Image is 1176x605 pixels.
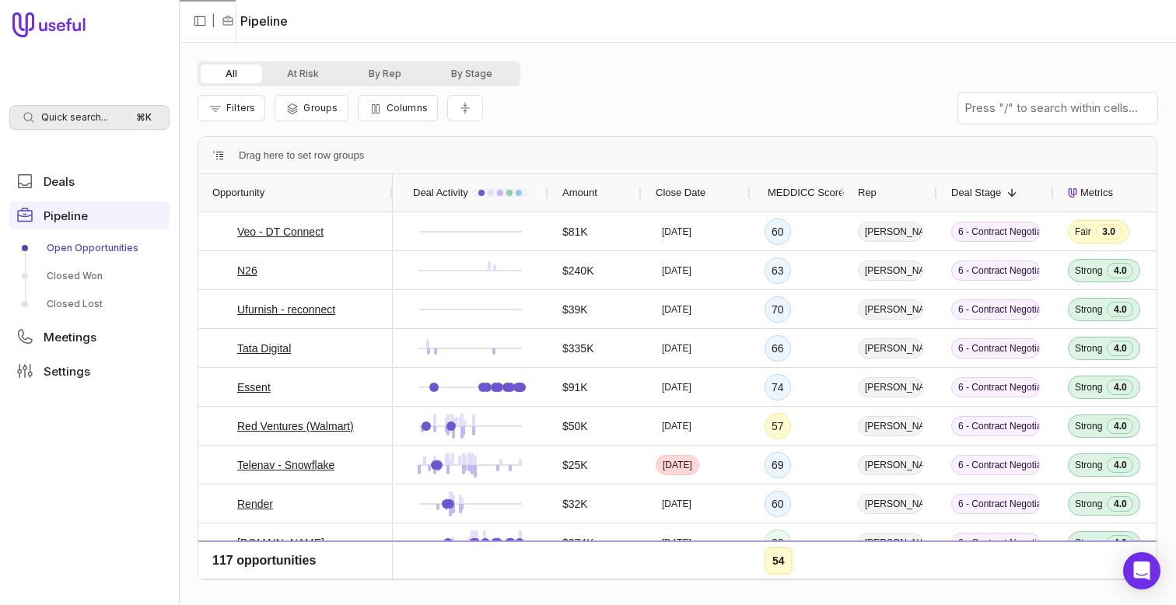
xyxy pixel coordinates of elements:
[662,575,691,588] time: [DATE]
[1075,459,1102,471] span: Strong
[765,530,791,556] div: 80
[662,264,691,277] time: [DATE]
[1107,574,1133,589] span: 4.0
[1107,341,1133,356] span: 4.0
[237,339,291,358] a: Tata Digital
[1107,535,1133,551] span: 4.0
[237,261,257,280] a: N26
[1075,381,1102,393] span: Strong
[951,494,1040,514] span: 6 - Contract Negotiation
[237,572,274,591] a: Coposit
[262,65,344,83] button: At Risk
[562,533,593,552] span: $374K
[562,300,588,319] span: $39K
[562,456,588,474] span: $25K
[212,12,215,30] span: |
[951,572,1040,592] span: 6 - Contract Negotiation
[44,176,75,187] span: Deals
[1075,264,1102,277] span: Strong
[1107,263,1133,278] span: 4.0
[1123,552,1160,589] div: Open Intercom Messenger
[1075,498,1102,510] span: Strong
[858,261,923,281] span: [PERSON_NAME]
[426,65,517,83] button: By Stage
[858,338,923,358] span: [PERSON_NAME]
[1107,496,1133,512] span: 4.0
[344,65,426,83] button: By Rep
[951,533,1040,553] span: 6 - Contract Negotiation
[9,292,170,316] a: Closed Lost
[237,417,354,435] a: Red Ventures (Walmart)
[951,455,1040,475] span: 6 - Contract Negotiation
[237,495,273,513] a: Render
[765,219,791,245] div: 60
[239,146,364,165] span: Drag here to set row groups
[237,300,335,319] a: Ufurnish - reconnect
[358,95,438,121] button: Columns
[951,338,1040,358] span: 6 - Contract Negotiation
[951,377,1040,397] span: 6 - Contract Negotiation
[1075,342,1102,355] span: Strong
[1075,226,1091,238] span: Fair
[237,222,324,241] a: Veo - DT Connect
[562,261,593,280] span: $240K
[198,95,265,121] button: Filter Pipeline
[44,331,96,343] span: Meetings
[201,65,262,83] button: All
[9,323,170,351] a: Meetings
[765,568,791,595] div: 67
[44,365,90,377] span: Settings
[226,102,255,114] span: Filters
[858,222,923,242] span: [PERSON_NAME]
[1107,302,1133,317] span: 4.0
[662,342,691,355] time: [DATE]
[9,357,170,385] a: Settings
[562,378,588,397] span: $91K
[447,95,483,122] button: Collapse all rows
[9,167,170,195] a: Deals
[958,93,1157,124] input: Press "/" to search within cells...
[765,413,791,439] div: 57
[858,377,923,397] span: [PERSON_NAME]
[41,111,108,124] span: Quick search...
[951,261,1040,281] span: 6 - Contract Negotiation
[303,102,338,114] span: Groups
[188,9,212,33] button: Collapse sidebar
[562,339,593,358] span: $335K
[562,222,588,241] span: $81K
[663,459,692,471] time: [DATE]
[9,236,170,261] a: Open Opportunities
[1107,418,1133,434] span: 4.0
[562,184,597,202] span: Amount
[212,184,264,202] span: Opportunity
[237,456,334,474] a: Telenav - Snowflake
[9,264,170,289] a: Closed Won
[237,533,324,552] a: [DOMAIN_NAME]
[1107,457,1133,473] span: 4.0
[858,455,923,475] span: [PERSON_NAME]
[662,498,691,510] time: [DATE]
[1075,420,1102,432] span: Strong
[765,374,791,400] div: 74
[765,335,791,362] div: 66
[951,299,1040,320] span: 6 - Contract Negotiation
[662,537,691,549] time: [DATE]
[765,257,791,284] div: 63
[44,210,88,222] span: Pipeline
[858,533,923,553] span: [PERSON_NAME]
[1096,224,1122,240] span: 3.0
[858,572,923,592] span: [PERSON_NAME]
[951,416,1040,436] span: 6 - Contract Negotiation
[858,416,923,436] span: [PERSON_NAME]
[9,201,170,229] a: Pipeline
[562,572,591,591] span: $2.2K
[222,12,288,30] li: Pipeline
[562,495,588,513] span: $32K
[1075,575,1102,588] span: Strong
[765,296,791,323] div: 70
[765,452,791,478] div: 69
[9,236,170,316] div: Pipeline submenu
[765,491,791,517] div: 60
[387,102,428,114] span: Columns
[765,174,830,212] div: MEDDICC Score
